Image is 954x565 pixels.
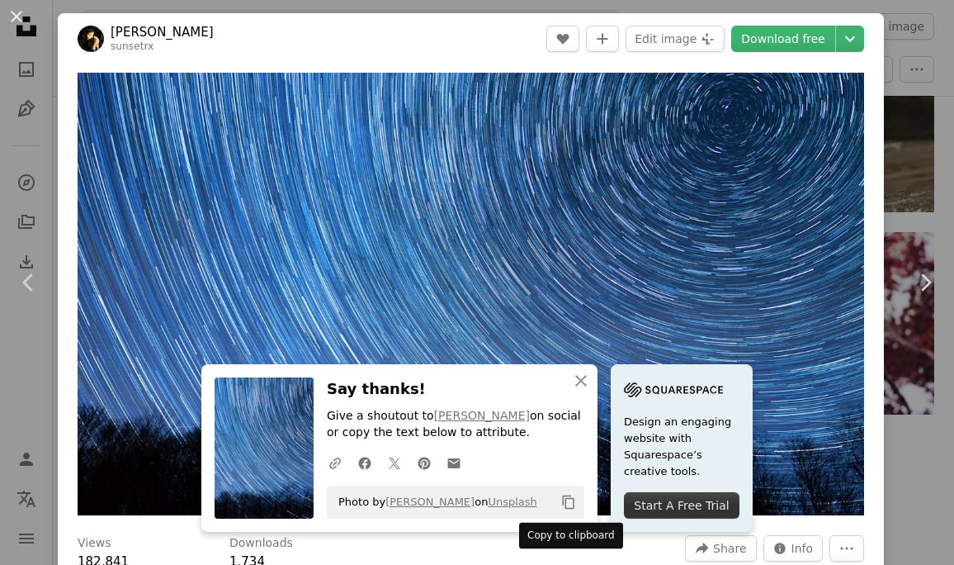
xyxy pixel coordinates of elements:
[624,377,723,402] img: file-1705255347840-230a6ab5bca9image
[555,488,583,516] button: Copy to clipboard
[78,73,864,515] img: starry skies
[327,408,584,441] p: Give a shoutout to on social or copy the text below to attribute.
[624,492,739,519] div: Start A Free Trial
[713,536,746,561] span: Share
[685,535,756,562] button: Share this image
[78,73,864,515] button: Zoom in on this image
[229,535,293,552] h3: Downloads
[836,26,864,52] button: Choose download size
[829,535,864,562] button: More Actions
[624,414,739,480] span: Design an engaging website with Squarespace’s creative tools.
[791,536,814,561] span: Info
[350,446,380,479] a: Share on Facebook
[111,40,153,52] a: sunsetrx
[611,364,753,532] a: Design an engaging website with Squarespace’s creative tools.Start A Free Trial
[385,496,475,508] a: [PERSON_NAME]
[488,496,536,508] a: Unsplash
[626,26,725,52] button: Edit image
[78,26,104,52] img: Go to Haiming Xiao's profile
[434,409,530,422] a: [PERSON_NAME]
[330,489,537,515] span: Photo by on
[380,446,409,479] a: Share on Twitter
[731,26,835,52] a: Download free
[78,535,111,552] h3: Views
[896,203,954,362] a: Next
[763,535,824,562] button: Stats about this image
[586,26,619,52] button: Add to Collection
[111,24,214,40] a: [PERSON_NAME]
[546,26,579,52] button: Like
[519,523,623,549] div: Copy to clipboard
[439,446,469,479] a: Share over email
[409,446,439,479] a: Share on Pinterest
[327,377,584,401] h3: Say thanks!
